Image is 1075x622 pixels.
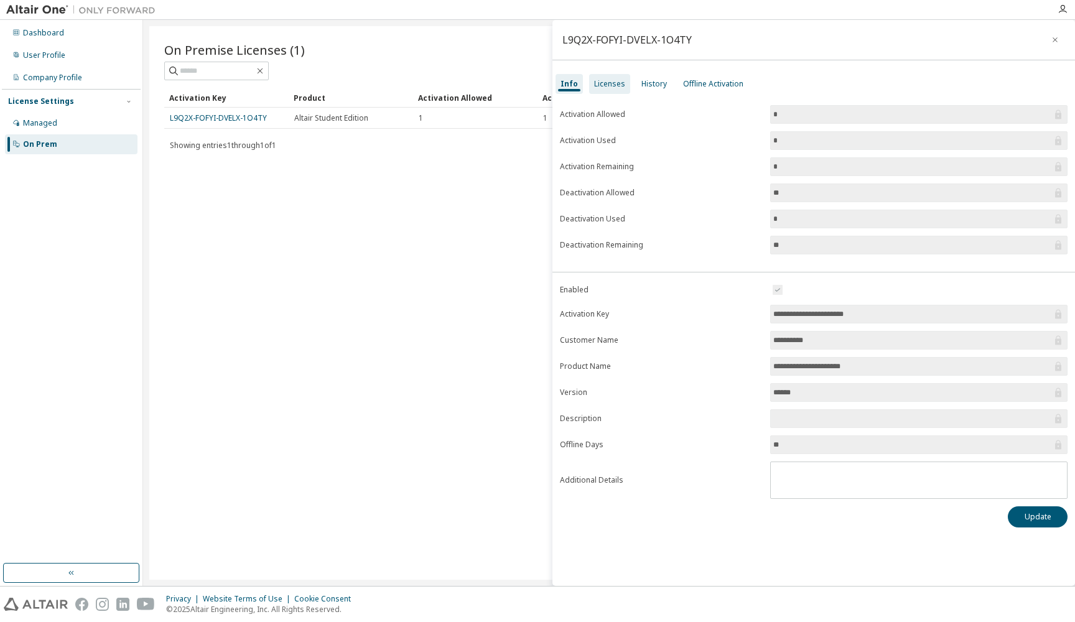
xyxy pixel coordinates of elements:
[543,113,547,123] span: 1
[542,88,657,108] div: Activation Left
[560,136,763,146] label: Activation Used
[6,4,162,16] img: Altair One
[560,109,763,119] label: Activation Allowed
[419,113,423,123] span: 1
[560,335,763,345] label: Customer Name
[560,361,763,371] label: Product Name
[294,113,368,123] span: Altair Student Edition
[166,594,203,604] div: Privacy
[203,594,294,604] div: Website Terms of Use
[560,414,763,424] label: Description
[170,113,267,123] a: L9Q2X-FOFYI-DVELX-1O4TY
[560,214,763,224] label: Deactivation Used
[560,440,763,450] label: Offline Days
[137,598,155,611] img: youtube.svg
[560,240,763,250] label: Deactivation Remaining
[560,388,763,397] label: Version
[294,88,408,108] div: Product
[23,28,64,38] div: Dashboard
[23,118,57,128] div: Managed
[562,35,692,45] div: L9Q2X-FOFYI-DVELX-1O4TY
[164,41,305,58] span: On Premise Licenses (1)
[23,50,65,60] div: User Profile
[594,79,625,89] div: Licenses
[418,88,533,108] div: Activation Allowed
[294,594,358,604] div: Cookie Consent
[683,79,743,89] div: Offline Activation
[96,598,109,611] img: instagram.svg
[560,285,763,295] label: Enabled
[170,140,276,151] span: Showing entries 1 through 1 of 1
[561,79,578,89] div: Info
[23,73,82,83] div: Company Profile
[75,598,88,611] img: facebook.svg
[560,188,763,198] label: Deactivation Allowed
[169,88,284,108] div: Activation Key
[8,96,74,106] div: License Settings
[116,598,129,611] img: linkedin.svg
[560,475,763,485] label: Additional Details
[560,162,763,172] label: Activation Remaining
[1008,506,1068,527] button: Update
[166,604,358,615] p: © 2025 Altair Engineering, Inc. All Rights Reserved.
[641,79,667,89] div: History
[23,139,57,149] div: On Prem
[4,598,68,611] img: altair_logo.svg
[560,309,763,319] label: Activation Key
